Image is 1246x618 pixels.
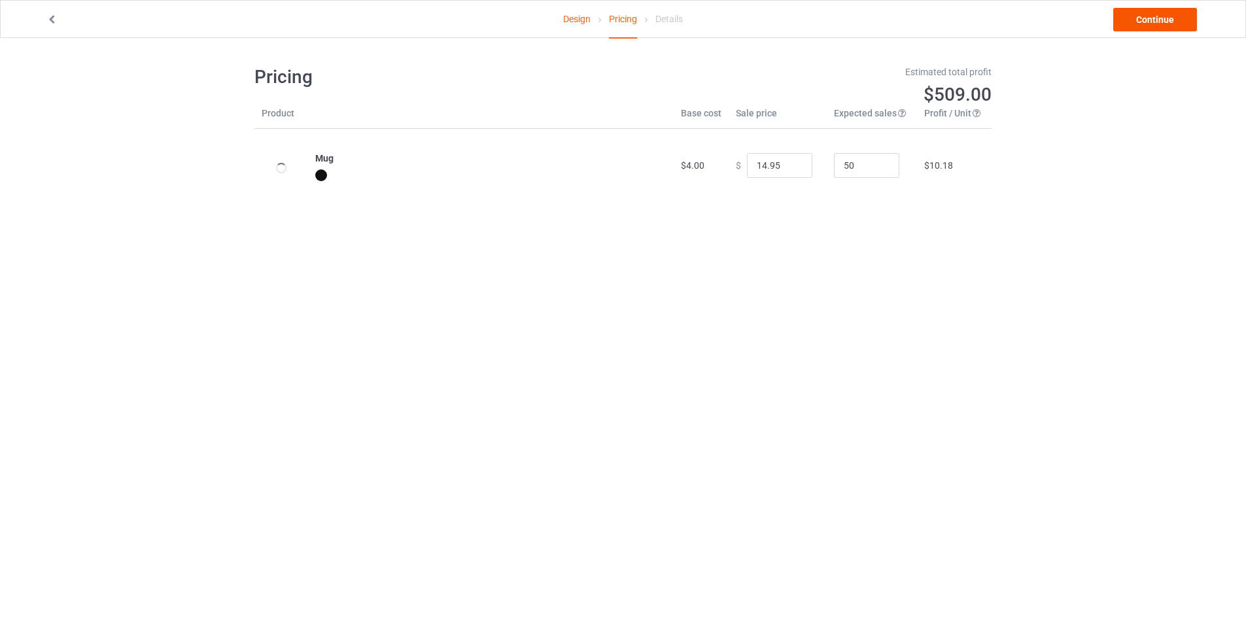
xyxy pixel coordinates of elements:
th: Product [254,107,308,129]
div: Details [655,1,683,37]
th: Sale price [729,107,827,129]
span: $4.00 [681,160,704,171]
div: Estimated total profit [632,65,992,78]
div: Pricing [609,1,637,39]
th: Base cost [674,107,729,129]
th: Profit / Unit [917,107,992,129]
h1: Pricing [254,65,614,89]
span: $10.18 [924,160,953,171]
span: $ [736,160,741,171]
b: Mug [315,153,334,163]
a: Design [563,1,591,37]
th: Expected sales [827,107,917,129]
span: $509.00 [924,84,992,105]
a: Continue [1113,8,1197,31]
